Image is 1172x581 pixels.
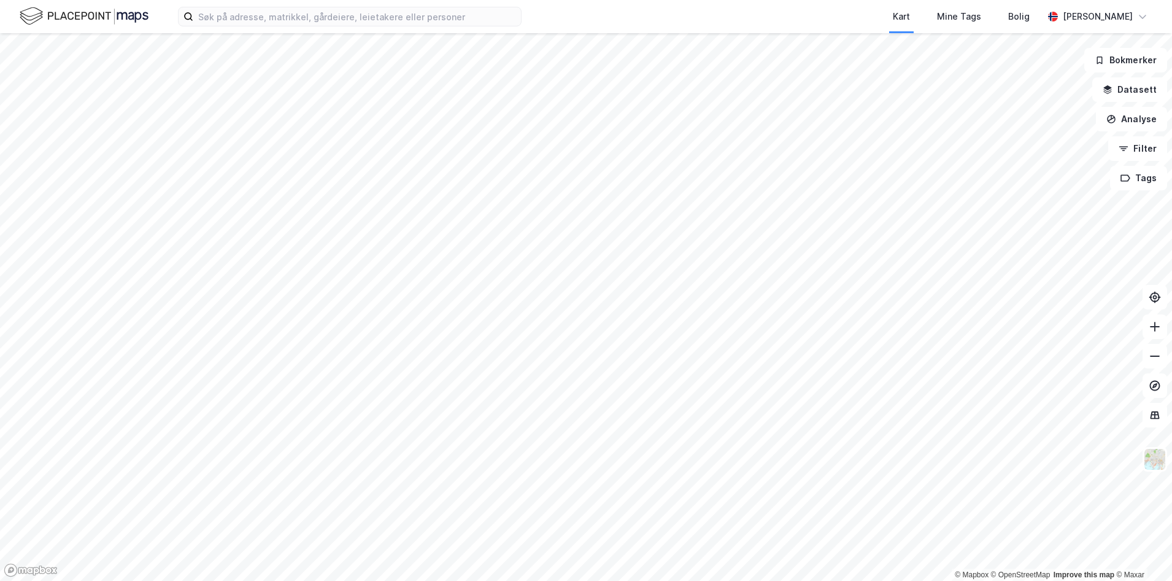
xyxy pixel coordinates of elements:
[937,9,981,24] div: Mine Tags
[1143,448,1166,471] img: Z
[1092,77,1167,102] button: Datasett
[1111,522,1172,581] iframe: Chat Widget
[4,563,58,577] a: Mapbox homepage
[193,7,521,26] input: Søk på adresse, matrikkel, gårdeiere, leietakere eller personer
[1110,166,1167,190] button: Tags
[991,571,1051,579] a: OpenStreetMap
[893,9,910,24] div: Kart
[1084,48,1167,72] button: Bokmerker
[1008,9,1030,24] div: Bolig
[1063,9,1133,24] div: [PERSON_NAME]
[20,6,148,27] img: logo.f888ab2527a4732fd821a326f86c7f29.svg
[1096,107,1167,131] button: Analyse
[1108,136,1167,161] button: Filter
[1054,571,1114,579] a: Improve this map
[955,571,989,579] a: Mapbox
